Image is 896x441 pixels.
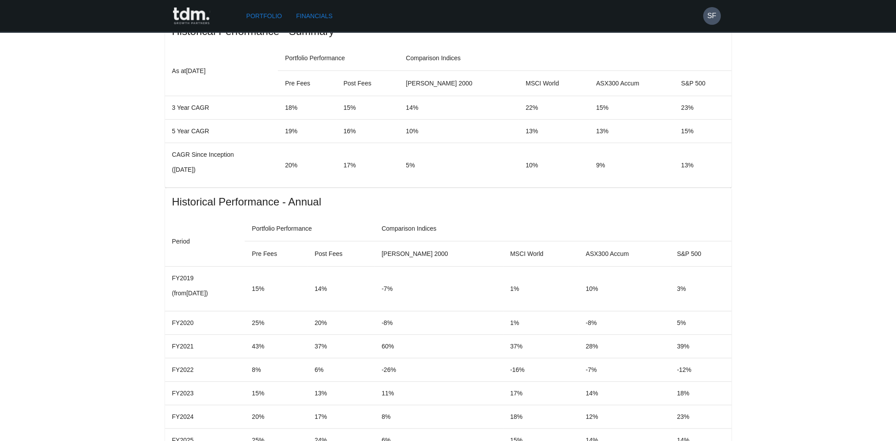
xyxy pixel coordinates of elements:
td: 25% [245,311,308,335]
td: 3% [670,267,731,311]
td: 37% [503,335,579,358]
td: 13% [519,120,589,143]
th: [PERSON_NAME] 2000 [399,71,519,96]
td: FY2019 [165,267,245,311]
td: 20% [278,143,336,188]
td: -12% [670,358,731,382]
td: 60% [374,335,503,358]
th: S&P 500 [670,241,731,267]
td: -26% [374,358,503,382]
td: 8% [245,358,308,382]
td: 13% [308,382,374,405]
td: -16% [503,358,579,382]
span: Historical Performance - Annual [172,195,724,209]
td: 6% [308,358,374,382]
td: 5% [399,143,519,188]
td: 28% [579,335,670,358]
td: -8% [579,311,670,335]
th: Post Fees [308,241,374,267]
td: 12% [579,405,670,429]
td: 10% [399,120,519,143]
button: SF [703,7,721,25]
a: Portfolio [243,8,286,24]
td: 23% [674,96,731,120]
td: 15% [336,96,399,120]
td: 1% [503,267,579,311]
td: 16% [336,120,399,143]
td: 43% [245,335,308,358]
td: 11% [374,382,503,405]
td: 8% [374,405,503,429]
td: 14% [308,267,374,311]
td: 15% [245,382,308,405]
td: 15% [674,120,731,143]
td: 17% [503,382,579,405]
td: 20% [308,311,374,335]
td: -7% [374,267,503,311]
td: 5 Year CAGR [165,120,278,143]
td: 18% [278,96,336,120]
td: 20% [245,405,308,429]
td: 15% [245,267,308,311]
td: 19% [278,120,336,143]
p: (from [DATE] ) [172,289,238,298]
td: 5% [670,311,731,335]
th: [PERSON_NAME] 2000 [374,241,503,267]
td: FY2021 [165,335,245,358]
p: As at [DATE] [172,66,271,76]
td: FY2024 [165,405,245,429]
td: 14% [399,96,519,120]
td: FY2020 [165,311,245,335]
td: 18% [670,382,731,405]
td: 15% [589,96,674,120]
td: 13% [674,143,731,188]
td: 17% [336,143,399,188]
td: 22% [519,96,589,120]
td: 1% [503,311,579,335]
td: FY2022 [165,358,245,382]
td: 10% [519,143,589,188]
td: FY2023 [165,382,245,405]
th: S&P 500 [674,71,731,96]
td: 13% [589,120,674,143]
p: ( [DATE] ) [172,165,271,174]
th: Portfolio Performance [245,216,374,241]
td: 23% [670,405,731,429]
th: Post Fees [336,71,399,96]
th: MSCI World [503,241,579,267]
a: Financials [292,8,336,24]
th: ASX300 Accum [589,71,674,96]
th: Period [165,216,245,267]
td: 37% [308,335,374,358]
td: 3 Year CAGR [165,96,278,120]
th: ASX300 Accum [579,241,670,267]
td: 18% [503,405,579,429]
td: -7% [579,358,670,382]
th: MSCI World [519,71,589,96]
th: Pre Fees [245,241,308,267]
th: Pre Fees [278,71,336,96]
h6: SF [707,11,716,21]
th: Comparison Indices [374,216,731,241]
th: Portfolio Performance [278,46,399,71]
td: 39% [670,335,731,358]
th: Comparison Indices [399,46,731,71]
td: 10% [579,267,670,311]
td: CAGR Since Inception [165,143,278,188]
td: 9% [589,143,674,188]
td: -8% [374,311,503,335]
td: 14% [579,382,670,405]
td: 17% [308,405,374,429]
